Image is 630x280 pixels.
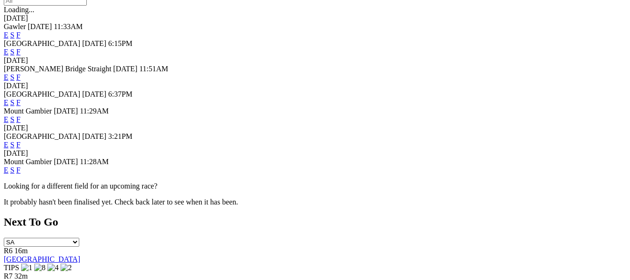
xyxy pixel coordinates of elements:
[4,247,13,255] span: R6
[4,272,13,280] span: R7
[82,39,106,47] span: [DATE]
[16,115,21,123] a: F
[16,73,21,81] a: F
[16,98,21,106] a: F
[113,65,137,73] span: [DATE]
[4,6,34,14] span: Loading...
[54,23,83,30] span: 11:33AM
[82,90,106,98] span: [DATE]
[4,198,238,206] partial: It probably hasn't been finalised yet. Check back later to see when it has been.
[4,115,8,123] a: E
[16,31,21,39] a: F
[21,264,32,272] img: 1
[80,107,109,115] span: 11:29AM
[4,255,80,263] a: [GEOGRAPHIC_DATA]
[15,247,28,255] span: 16m
[16,141,21,149] a: F
[108,39,133,47] span: 6:15PM
[61,264,72,272] img: 2
[4,216,626,228] h2: Next To Go
[4,90,80,98] span: [GEOGRAPHIC_DATA]
[4,264,19,272] span: TIPS
[139,65,168,73] span: 11:51AM
[4,65,111,73] span: [PERSON_NAME] Bridge Straight
[4,132,80,140] span: [GEOGRAPHIC_DATA]
[34,264,46,272] img: 8
[54,158,78,166] span: [DATE]
[4,107,52,115] span: Mount Gambier
[4,31,8,39] a: E
[10,115,15,123] a: S
[4,23,26,30] span: Gawler
[108,90,133,98] span: 6:37PM
[28,23,52,30] span: [DATE]
[54,107,78,115] span: [DATE]
[108,132,133,140] span: 3:21PM
[10,98,15,106] a: S
[4,56,626,65] div: [DATE]
[16,48,21,56] a: F
[4,124,626,132] div: [DATE]
[4,73,8,81] a: E
[10,141,15,149] a: S
[4,182,626,190] p: Looking for a different field for an upcoming race?
[4,141,8,149] a: E
[80,158,109,166] span: 11:28AM
[4,39,80,47] span: [GEOGRAPHIC_DATA]
[10,48,15,56] a: S
[4,48,8,56] a: E
[10,73,15,81] a: S
[15,272,28,280] span: 32m
[16,166,21,174] a: F
[4,14,626,23] div: [DATE]
[4,158,52,166] span: Mount Gambier
[4,166,8,174] a: E
[10,31,15,39] a: S
[82,132,106,140] span: [DATE]
[4,149,626,158] div: [DATE]
[4,82,626,90] div: [DATE]
[47,264,59,272] img: 4
[4,98,8,106] a: E
[10,166,15,174] a: S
